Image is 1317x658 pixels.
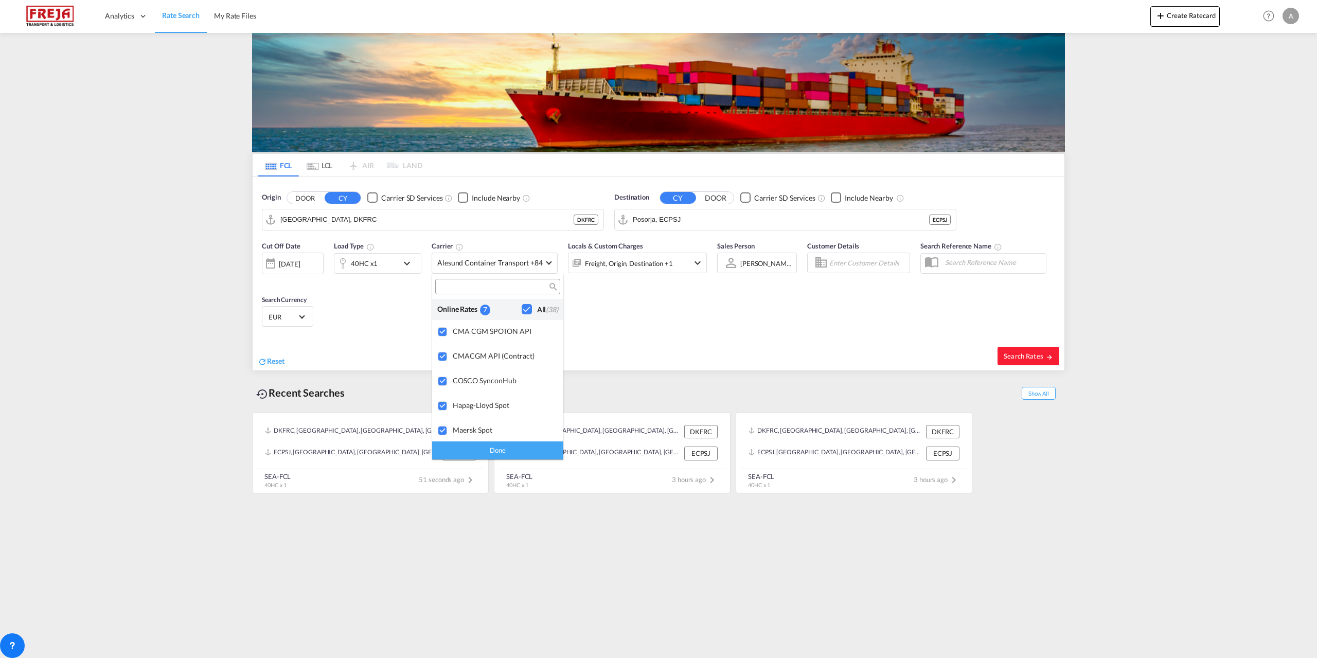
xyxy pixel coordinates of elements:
[522,304,558,315] md-checkbox: Checkbox No Ink
[537,305,558,315] div: All
[453,425,555,434] div: Maersk Spot
[453,401,555,410] div: Hapag-Lloyd Spot
[453,351,555,360] div: CMACGM API (Contract)
[480,305,490,315] div: 7
[548,283,556,291] md-icon: icon-magnify
[453,376,555,385] div: COSCO SynconHub
[546,305,558,314] span: (38)
[453,327,555,335] div: CMA CGM SPOTON API
[437,304,480,315] div: Online Rates
[432,441,563,459] div: Done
